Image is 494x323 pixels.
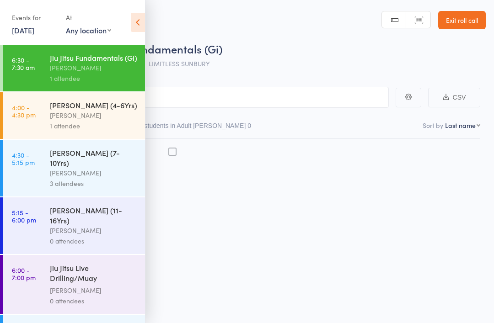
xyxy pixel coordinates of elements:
[3,45,145,91] a: 6:30 -7:30 amJiu Jitsu Fundamentals (Gi)[PERSON_NAME]1 attendee
[50,296,137,306] div: 0 attendees
[14,87,389,108] input: Search by name
[3,92,145,139] a: 4:00 -4:30 pm[PERSON_NAME] (4-6Yrs)[PERSON_NAME]1 attendee
[50,168,137,178] div: [PERSON_NAME]
[66,10,111,25] div: At
[50,285,137,296] div: [PERSON_NAME]
[50,63,137,73] div: [PERSON_NAME]
[50,236,137,246] div: 0 attendees
[12,104,36,118] time: 4:00 - 4:30 pm
[3,140,145,196] a: 4:30 -5:15 pm[PERSON_NAME] (7-10Yrs)[PERSON_NAME]3 attendees
[50,205,137,225] div: [PERSON_NAME] (11-16Yrs)
[50,121,137,131] div: 1 attendee
[127,117,251,138] button: Other students in Adult [PERSON_NAME]0
[50,263,137,285] div: Jiu Jitsu Live Drilling/Muay [DEMOGRAPHIC_DATA] Fighters
[50,73,137,84] div: 1 attendee
[50,148,137,168] div: [PERSON_NAME] (7-10Yrs)
[445,121,476,130] div: Last name
[423,121,443,130] label: Sort by
[50,178,137,189] div: 3 attendees
[12,266,36,281] time: 6:00 - 7:00 pm
[3,197,145,254] a: 5:15 -6:00 pm[PERSON_NAME] (11-16Yrs)[PERSON_NAME]0 attendees
[66,25,111,35] div: Any location
[3,255,145,314] a: 6:00 -7:00 pmJiu Jitsu Live Drilling/Muay [DEMOGRAPHIC_DATA] Fighters[PERSON_NAME]0 attendees
[438,11,486,29] a: Exit roll call
[149,59,210,68] span: LIMITLESS SUNBURY
[12,25,34,35] a: [DATE]
[247,122,251,129] div: 0
[12,209,36,223] time: 5:15 - 6:00 pm
[50,225,137,236] div: [PERSON_NAME]
[50,110,137,121] div: [PERSON_NAME]
[12,56,35,71] time: 6:30 - 7:30 am
[50,100,137,110] div: [PERSON_NAME] (4-6Yrs)
[12,151,35,166] time: 4:30 - 5:15 pm
[12,10,57,25] div: Events for
[91,41,222,56] span: Jiu Jitsu Fundamentals (Gi)
[50,53,137,63] div: Jiu Jitsu Fundamentals (Gi)
[428,88,480,107] button: CSV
